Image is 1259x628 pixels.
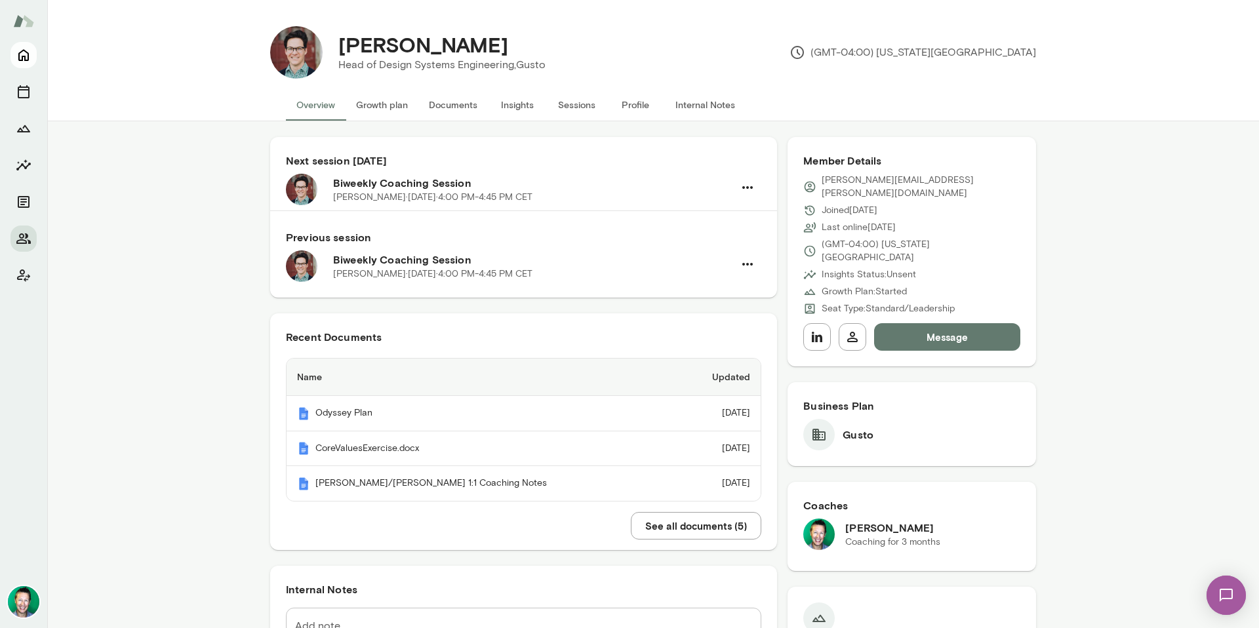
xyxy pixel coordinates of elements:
[803,498,1020,513] h6: Coaches
[270,26,323,79] img: Daniel Flynn
[333,252,734,267] h6: Biweekly Coaching Session
[286,89,346,121] button: Overview
[676,466,761,501] td: [DATE]
[676,359,761,396] th: Updated
[803,153,1020,168] h6: Member Details
[822,204,877,217] p: Joined [DATE]
[10,152,37,178] button: Insights
[338,57,546,73] p: Head of Design Systems Engineering, Gusto
[803,398,1020,414] h6: Business Plan
[286,153,761,168] h6: Next session [DATE]
[822,302,955,315] p: Seat Type: Standard/Leadership
[10,79,37,105] button: Sessions
[333,267,532,281] p: [PERSON_NAME] · [DATE] · 4:00 PM-4:45 PM CET
[286,229,761,245] h6: Previous session
[287,466,676,501] th: [PERSON_NAME]/[PERSON_NAME] 1:1 Coaching Notes
[10,189,37,215] button: Documents
[333,175,734,191] h6: Biweekly Coaching Session
[286,329,761,345] h6: Recent Documents
[286,581,761,597] h6: Internal Notes
[845,536,940,549] p: Coaching for 3 months
[676,396,761,431] td: [DATE]
[10,42,37,68] button: Home
[8,586,39,618] img: Brian Lawrence
[10,226,37,252] button: Members
[822,285,907,298] p: Growth Plan: Started
[676,431,761,467] td: [DATE]
[789,45,1036,60] p: (GMT-04:00) [US_STATE][GEOGRAPHIC_DATA]
[803,519,835,550] img: Brian Lawrence
[297,442,310,455] img: Mento
[845,520,940,536] h6: [PERSON_NAME]
[488,89,547,121] button: Insights
[874,323,1020,351] button: Message
[822,238,1020,264] p: (GMT-04:00) [US_STATE][GEOGRAPHIC_DATA]
[338,32,508,57] h4: [PERSON_NAME]
[287,431,676,467] th: CoreValuesExercise.docx
[346,89,418,121] button: Growth plan
[665,89,746,121] button: Internal Notes
[287,359,676,396] th: Name
[606,89,665,121] button: Profile
[10,115,37,142] button: Growth Plan
[333,191,532,204] p: [PERSON_NAME] · [DATE] · 4:00 PM-4:45 PM CET
[418,89,488,121] button: Documents
[822,221,896,234] p: Last online [DATE]
[822,174,1020,200] p: [PERSON_NAME][EMAIL_ADDRESS][PERSON_NAME][DOMAIN_NAME]
[297,407,310,420] img: Mento
[547,89,606,121] button: Sessions
[297,477,310,490] img: Mento
[13,9,34,33] img: Mento
[10,262,37,288] button: Client app
[631,512,761,540] button: See all documents (5)
[843,427,873,442] h6: Gusto
[287,396,676,431] th: Odyssey Plan
[822,268,916,281] p: Insights Status: Unsent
